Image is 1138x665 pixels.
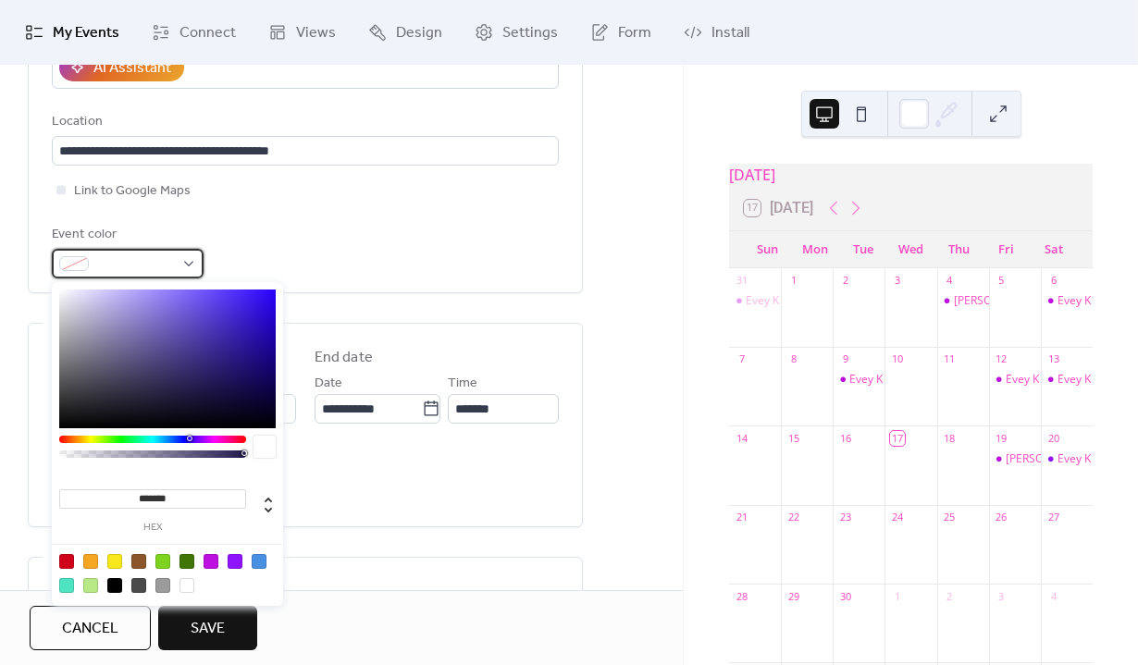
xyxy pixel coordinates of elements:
div: Evey K At [GEOGRAPHIC_DATA] [849,372,1011,388]
div: End date [315,347,373,369]
div: 4 [943,274,957,288]
div: #FFFFFF [179,578,194,593]
div: Evey K At Back East Home 5th Anniversary Party [989,372,1041,388]
div: 9 [838,352,852,366]
div: Mon [792,231,840,268]
div: Evey K at Aspen Grove [989,451,1041,467]
div: Tue [839,231,887,268]
div: #F8E71C [107,554,122,569]
span: Save [191,618,225,640]
div: Fri [983,231,1031,268]
div: 23 [838,511,852,524]
div: #417505 [179,554,194,569]
div: 21 [735,511,748,524]
div: Location [52,111,555,133]
div: 1 [890,589,904,603]
div: #000000 [107,578,122,593]
span: Time [448,373,477,395]
a: Settings [461,7,572,57]
div: 16 [838,431,852,445]
div: 2 [943,589,957,603]
span: Date [315,373,342,395]
div: 18 [943,431,957,445]
span: Settings [502,22,558,44]
span: Connect [179,22,236,44]
div: Wed [887,231,935,268]
div: #F5A623 [83,554,98,569]
div: 14 [735,431,748,445]
div: #4A4A4A [131,578,146,593]
div: 17 [890,431,904,445]
button: AI Assistant [59,54,184,81]
div: Evey K at Aspen Grove [937,293,989,309]
div: 2 [838,274,852,288]
div: 31 [735,274,748,288]
div: Sat [1030,231,1078,268]
div: AI Assistant [93,57,171,80]
label: hex [59,523,246,533]
div: 26 [995,511,1008,524]
span: Views [296,22,336,44]
div: 5 [995,274,1008,288]
div: 7 [735,352,748,366]
div: 24 [890,511,904,524]
div: #BD10E0 [204,554,218,569]
div: 27 [1046,511,1060,524]
span: My Events [53,22,119,44]
div: [DATE] [729,164,1093,186]
span: Cancel [62,618,118,640]
div: #9013FE [228,554,242,569]
div: 30 [838,589,852,603]
div: 12 [995,352,1008,366]
div: Sun [744,231,792,268]
button: Cancel [30,606,151,650]
div: 1 [786,274,800,288]
div: 3 [995,589,1008,603]
a: Connect [138,7,250,57]
div: #4A90E2 [252,554,266,569]
div: Event color [52,224,200,246]
div: 3 [890,274,904,288]
div: #50E3C2 [59,578,74,593]
div: #D0021B [59,554,74,569]
div: Evey K at Cherry Creek Market [1041,293,1093,309]
div: 11 [943,352,957,366]
div: 8 [786,352,800,366]
div: Evey K at Bellview Station [729,293,781,309]
div: #B8E986 [83,578,98,593]
a: Views [254,7,350,57]
div: 25 [943,511,957,524]
div: #9B9B9B [155,578,170,593]
div: 15 [786,431,800,445]
a: Install [670,7,763,57]
div: #8B572A [131,554,146,569]
div: Evey K at Cherry Creek Market [1041,451,1093,467]
div: 10 [890,352,904,366]
div: #7ED321 [155,554,170,569]
div: Thu [934,231,983,268]
div: Evey K at [GEOGRAPHIC_DATA] [746,293,907,309]
div: 6 [1046,274,1060,288]
div: 22 [786,511,800,524]
span: Install [711,22,749,44]
button: Save [158,606,257,650]
div: 13 [1046,352,1060,366]
div: 28 [735,589,748,603]
a: Design [354,7,456,57]
span: Link to Google Maps [74,180,191,203]
div: 19 [995,431,1008,445]
span: Design [396,22,442,44]
div: 20 [1046,431,1060,445]
div: Evey K at Cherry Creek Market [1041,372,1093,388]
a: Form [576,7,665,57]
div: 4 [1046,589,1060,603]
a: My Events [11,7,133,57]
span: Form [618,22,651,44]
div: 29 [786,589,800,603]
div: Evey K At Evergreen Market [833,372,884,388]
